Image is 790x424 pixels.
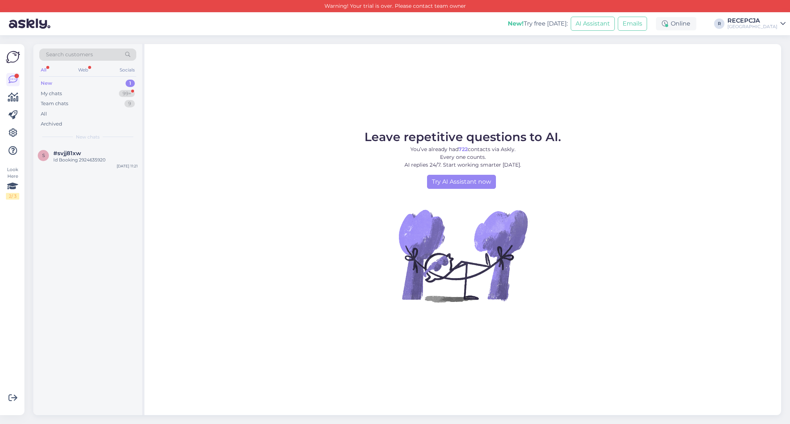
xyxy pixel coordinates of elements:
p: You’ve already had contacts via Askly. Every one counts. AI replies 24/7. Start working smarter [... [364,146,561,169]
div: Socials [118,65,136,75]
a: RECEPCJA[GEOGRAPHIC_DATA] [727,18,786,30]
div: Online [656,17,696,30]
div: My chats [41,90,62,97]
div: All [39,65,48,75]
div: All [41,110,47,118]
span: #svjj81xw [53,150,81,157]
span: New chats [76,134,100,140]
span: Leave repetitive questions to AI. [364,130,561,144]
span: s [42,153,45,158]
div: Try free [DATE]: [508,19,568,28]
div: Id Booking 2924635920 [53,157,138,163]
img: Askly Logo [6,50,20,64]
a: Try AI Assistant now [427,175,496,189]
button: AI Assistant [571,17,615,31]
div: 2 / 3 [6,193,19,200]
div: Team chats [41,100,68,107]
div: Archived [41,120,62,128]
div: New [41,80,52,87]
div: 1 [126,80,135,87]
span: Search customers [46,51,93,59]
div: RECEPCJA [727,18,777,24]
div: R [714,19,724,29]
div: Web [77,65,90,75]
div: 99+ [119,90,135,97]
img: No Chat active [396,189,530,322]
div: Look Here [6,166,19,200]
b: New! [508,20,524,27]
div: [DATE] 11:21 [117,163,138,169]
div: [GEOGRAPHIC_DATA] [727,24,777,30]
button: Emails [618,17,647,31]
b: 722 [459,146,468,153]
div: 9 [124,100,135,107]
